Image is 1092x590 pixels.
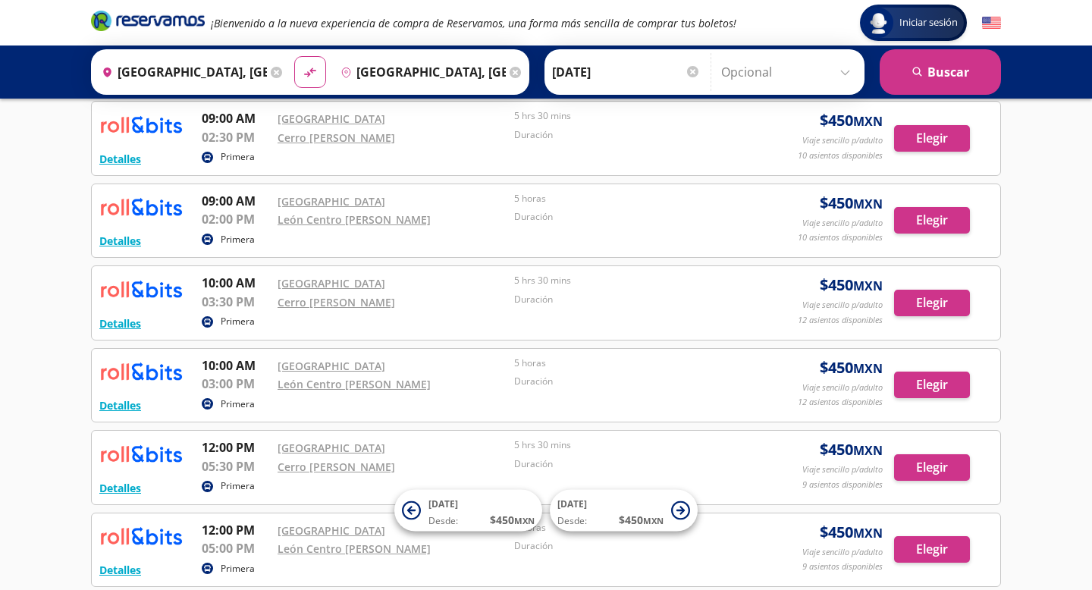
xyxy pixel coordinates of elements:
[278,541,431,556] a: León Centro [PERSON_NAME]
[802,299,883,312] p: Viaje sencillo p/adulto
[96,53,267,91] input: Buscar Origen
[514,210,743,224] p: Duración
[211,16,736,30] em: ¡Bienvenido a la nueva experiencia de compra de Reservamos, una forma más sencilla de comprar tus...
[514,293,743,306] p: Duración
[278,111,385,126] a: [GEOGRAPHIC_DATA]
[514,192,743,206] p: 5 horas
[278,194,385,209] a: [GEOGRAPHIC_DATA]
[853,113,883,130] small: MXN
[820,274,883,297] span: $ 450
[853,525,883,541] small: MXN
[798,149,883,162] p: 10 asientos disponibles
[619,512,664,528] span: $ 450
[334,53,506,91] input: Buscar Destino
[99,315,141,331] button: Detalles
[802,134,883,147] p: Viaje sencillo p/adulto
[99,151,141,167] button: Detalles
[514,438,743,452] p: 5 hrs 30 mins
[278,359,385,373] a: [GEOGRAPHIC_DATA]
[802,463,883,476] p: Viaje sencillo p/adulto
[278,276,385,290] a: [GEOGRAPHIC_DATA]
[798,314,883,327] p: 12 asientos disponibles
[221,397,255,411] p: Primera
[802,217,883,230] p: Viaje sencillo p/adulto
[202,210,270,228] p: 02:00 PM
[550,490,698,532] button: [DATE]Desde:$450MXN
[221,150,255,164] p: Primera
[514,375,743,388] p: Duración
[853,442,883,459] small: MXN
[552,53,701,91] input: Elegir Fecha
[514,515,535,526] small: MXN
[802,381,883,394] p: Viaje sencillo p/adulto
[99,480,141,496] button: Detalles
[221,562,255,576] p: Primera
[853,360,883,377] small: MXN
[490,512,535,528] span: $ 450
[428,497,458,510] span: [DATE]
[820,356,883,379] span: $ 450
[802,546,883,559] p: Viaje sencillo p/adulto
[880,49,1001,95] button: Buscar
[278,441,385,455] a: [GEOGRAPHIC_DATA]
[514,109,743,123] p: 5 hrs 30 mins
[278,523,385,538] a: [GEOGRAPHIC_DATA]
[394,490,542,532] button: [DATE]Desde:$450MXN
[99,192,183,222] img: RESERVAMOS
[202,356,270,375] p: 10:00 AM
[202,457,270,475] p: 05:30 PM
[99,274,183,304] img: RESERVAMOS
[278,460,395,474] a: Cerro [PERSON_NAME]
[202,293,270,311] p: 03:30 PM
[894,125,970,152] button: Elegir
[894,207,970,234] button: Elegir
[894,536,970,563] button: Elegir
[982,14,1001,33] button: English
[893,15,964,30] span: Iniciar sesión
[820,438,883,461] span: $ 450
[278,212,431,227] a: León Centro [PERSON_NAME]
[514,356,743,370] p: 5 horas
[99,356,183,387] img: RESERVAMOS
[820,192,883,215] span: $ 450
[99,521,183,551] img: RESERVAMOS
[99,397,141,413] button: Detalles
[514,539,743,553] p: Duración
[798,396,883,409] p: 12 asientos disponibles
[278,377,431,391] a: León Centro [PERSON_NAME]
[557,514,587,528] span: Desde:
[278,295,395,309] a: Cerro [PERSON_NAME]
[202,539,270,557] p: 05:00 PM
[99,233,141,249] button: Detalles
[514,128,743,142] p: Duración
[894,372,970,398] button: Elegir
[202,109,270,127] p: 09:00 AM
[99,562,141,578] button: Detalles
[99,438,183,469] img: RESERVAMOS
[91,9,205,36] a: Brand Logo
[557,497,587,510] span: [DATE]
[202,521,270,539] p: 12:00 PM
[894,290,970,316] button: Elegir
[202,438,270,457] p: 12:00 PM
[802,560,883,573] p: 9 asientos disponibles
[428,514,458,528] span: Desde:
[643,515,664,526] small: MXN
[820,109,883,132] span: $ 450
[202,274,270,292] p: 10:00 AM
[99,109,183,140] img: RESERVAMOS
[802,479,883,491] p: 9 asientos disponibles
[202,192,270,210] p: 09:00 AM
[853,196,883,212] small: MXN
[221,315,255,328] p: Primera
[278,130,395,145] a: Cerro [PERSON_NAME]
[221,479,255,493] p: Primera
[221,233,255,246] p: Primera
[514,457,743,471] p: Duración
[91,9,205,32] i: Brand Logo
[721,53,857,91] input: Opcional
[202,128,270,146] p: 02:30 PM
[894,454,970,481] button: Elegir
[798,231,883,244] p: 10 asientos disponibles
[514,274,743,287] p: 5 hrs 30 mins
